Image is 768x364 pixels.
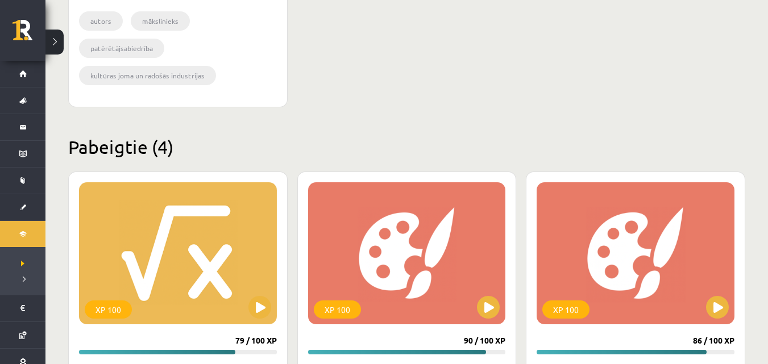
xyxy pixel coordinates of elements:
li: kultūras joma un radošās industrijas [79,66,216,85]
div: XP 100 [314,300,361,319]
li: patērētājsabiedrība [79,39,164,58]
li: autors [79,11,123,31]
li: mākslinieks [131,11,190,31]
div: XP 100 [542,300,590,319]
h2: Pabeigtie (4) [68,136,745,158]
a: Rīgas 1. Tālmācības vidusskola [13,20,45,48]
div: XP 100 [85,300,132,319]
